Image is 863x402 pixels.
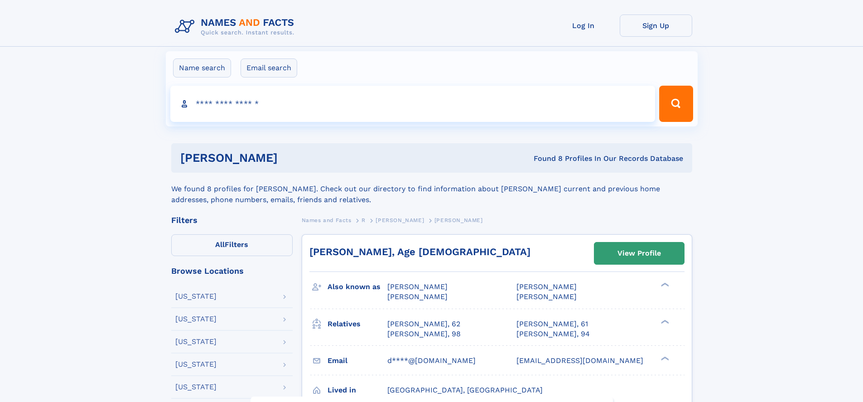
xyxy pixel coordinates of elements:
label: Filters [171,234,293,256]
div: [US_STATE] [175,383,217,391]
span: [PERSON_NAME] [387,292,448,301]
a: Names and Facts [302,214,352,226]
div: Browse Locations [171,267,293,275]
div: ❯ [659,355,670,361]
a: [PERSON_NAME], 62 [387,319,460,329]
a: [PERSON_NAME], 61 [516,319,588,329]
a: Sign Up [620,15,692,37]
button: Search Button [659,86,693,122]
span: All [215,240,225,249]
div: We found 8 profiles for [PERSON_NAME]. Check out our directory to find information about [PERSON_... [171,173,692,205]
h3: Also known as [328,279,387,295]
span: [PERSON_NAME] [387,282,448,291]
label: Email search [241,58,297,77]
a: [PERSON_NAME], 98 [387,329,461,339]
a: [PERSON_NAME], Age [DEMOGRAPHIC_DATA] [309,246,530,257]
img: Logo Names and Facts [171,15,302,39]
span: [EMAIL_ADDRESS][DOMAIN_NAME] [516,356,643,365]
div: Filters [171,216,293,224]
h1: [PERSON_NAME] [180,152,406,164]
span: R [362,217,366,223]
div: [US_STATE] [175,315,217,323]
h3: Lived in [328,383,387,398]
a: [PERSON_NAME] [376,214,424,226]
div: ❯ [659,319,670,325]
span: [GEOGRAPHIC_DATA], [GEOGRAPHIC_DATA] [387,386,543,394]
h3: Email [328,353,387,368]
span: [PERSON_NAME] [516,282,577,291]
a: Log In [547,15,620,37]
h3: Relatives [328,316,387,332]
input: search input [170,86,656,122]
span: [PERSON_NAME] [376,217,424,223]
div: ❯ [659,282,670,288]
div: View Profile [617,243,661,264]
label: Name search [173,58,231,77]
div: [US_STATE] [175,361,217,368]
div: Found 8 Profiles In Our Records Database [405,154,683,164]
div: [US_STATE] [175,338,217,345]
a: R [362,214,366,226]
a: [PERSON_NAME], 94 [516,329,590,339]
span: [PERSON_NAME] [516,292,577,301]
a: View Profile [594,242,684,264]
div: [US_STATE] [175,293,217,300]
span: [PERSON_NAME] [434,217,483,223]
